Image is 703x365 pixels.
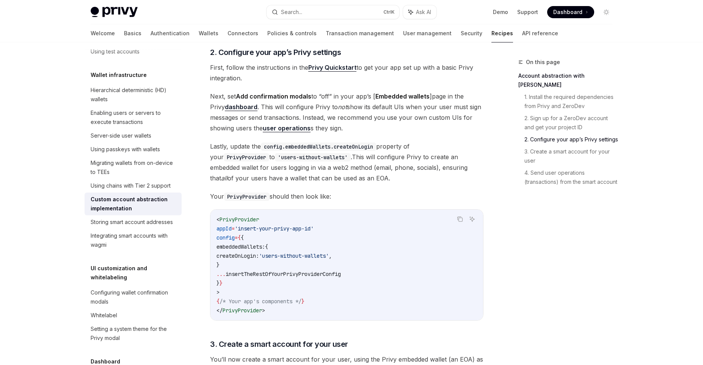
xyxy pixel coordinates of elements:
[524,133,618,146] a: 2. Configure your app’s Privy settings
[217,280,220,287] span: }
[91,324,177,343] div: Setting a system theme for the Privy modal
[600,6,612,18] button: Toggle dark mode
[524,91,618,112] a: 1. Install the required dependencies from Privy and ZeroDev
[403,5,436,19] button: Ask AI
[235,225,314,232] span: 'insert-your-privy-app-id'
[263,124,311,132] a: user operations
[85,309,182,322] a: Whitelabel
[267,24,317,42] a: Policies & controls
[238,234,241,241] span: {
[220,280,223,287] span: }
[265,243,268,250] span: {
[275,153,351,161] code: 'users-without-wallets'
[217,225,232,232] span: appId
[151,24,190,42] a: Authentication
[524,146,618,167] a: 3. Create a smart account for your user
[217,216,220,223] span: <
[375,92,430,100] strong: Embedded wallets
[85,129,182,143] a: Server-side user wallets
[526,58,560,67] span: On this page
[85,229,182,252] a: Integrating smart accounts with wagmi
[85,215,182,229] a: Storing smart account addresses
[85,143,182,156] a: Using passkeys with wallets
[217,252,259,259] span: createOnLogin:
[91,145,160,154] div: Using passkeys with wallets
[199,24,218,42] a: Wallets
[217,298,220,305] span: {
[236,92,311,100] strong: Add confirmation modals
[226,271,341,277] span: insertTheRestOfYourPrivyProviderConfig
[524,112,618,133] a: 2. Sign up for a ZeroDev account and get your project ID
[232,225,235,232] span: =
[210,47,341,58] span: 2. Configure your app’s Privy settings
[210,91,483,133] span: Next, set to “off” in your app’s [ ] page in the Privy . This will configure Privy to show its de...
[91,264,182,282] h5: UI customization and whitelabeling
[217,289,220,296] span: >
[220,298,301,305] span: /* Your app's components */
[416,8,431,16] span: Ask AI
[85,106,182,129] a: Enabling users or servers to execute transactions
[85,193,182,215] a: Custom account abstraction implementation
[217,234,235,241] span: config
[224,193,270,201] code: PrivyProvider
[228,24,258,42] a: Connectors
[91,86,177,104] div: Hierarchical deterministic (HD) wallets
[517,8,538,16] a: Support
[403,24,452,42] a: User management
[91,195,177,213] div: Custom account abstraction implementation
[91,231,177,249] div: Integrating smart accounts with wagmi
[553,8,582,16] span: Dashboard
[91,288,177,306] div: Configuring wallet confirmation modals
[124,24,141,42] a: Basics
[338,103,347,111] em: not
[221,174,228,182] em: all
[281,8,302,17] div: Search...
[267,5,399,19] button: Search...CtrlK
[547,6,594,18] a: Dashboard
[91,218,173,227] div: Storing smart account addresses
[467,214,477,224] button: Ask AI
[326,24,394,42] a: Transaction management
[91,181,171,190] div: Using chains with Tier 2 support
[217,307,223,314] span: </
[91,24,115,42] a: Welcome
[308,64,356,72] a: Privy Quickstart
[85,156,182,179] a: Migrating wallets from on-device to TEEs
[225,103,257,111] a: dashboard
[91,108,177,127] div: Enabling users or servers to execute transactions
[91,131,151,140] div: Server-side user wallets
[261,143,376,151] code: config.embeddedWallets.createOnLogin
[308,64,356,71] strong: Privy Quickstart
[461,24,482,42] a: Security
[210,191,483,202] span: Your should then look like:
[91,158,177,177] div: Migrating wallets from on-device to TEEs
[217,271,226,277] span: ...
[241,234,244,241] span: {
[210,62,483,83] span: First, follow the instructions in the to get your app set up with a basic Privy integration.
[85,83,182,106] a: Hierarchical deterministic (HD) wallets
[329,252,332,259] span: ,
[85,322,182,345] a: Setting a system theme for the Privy modal
[493,8,508,16] a: Demo
[301,298,304,305] span: }
[491,24,513,42] a: Recipes
[224,153,269,161] code: PrivyProvider
[235,234,238,241] span: =
[524,167,618,188] a: 4. Send user operations (transactions) from the smart account
[522,24,558,42] a: API reference
[85,286,182,309] a: Configuring wallet confirmation modals
[210,141,483,183] span: Lastly, update the property of your to .This will configure Privy to create an embedded wallet fo...
[85,179,182,193] a: Using chains with Tier 2 support
[210,339,348,349] span: 3. Create a smart account for your user
[91,7,138,17] img: light logo
[91,311,117,320] div: Whitelabel
[262,307,265,314] span: >
[217,243,265,250] span: embeddedWallets:
[223,307,262,314] span: PrivyProvider
[217,262,220,268] span: }
[518,70,618,91] a: Account abstraction with [PERSON_NAME]
[455,214,465,224] button: Copy the contents from the code block
[259,252,329,259] span: 'users-without-wallets'
[383,9,395,15] span: Ctrl K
